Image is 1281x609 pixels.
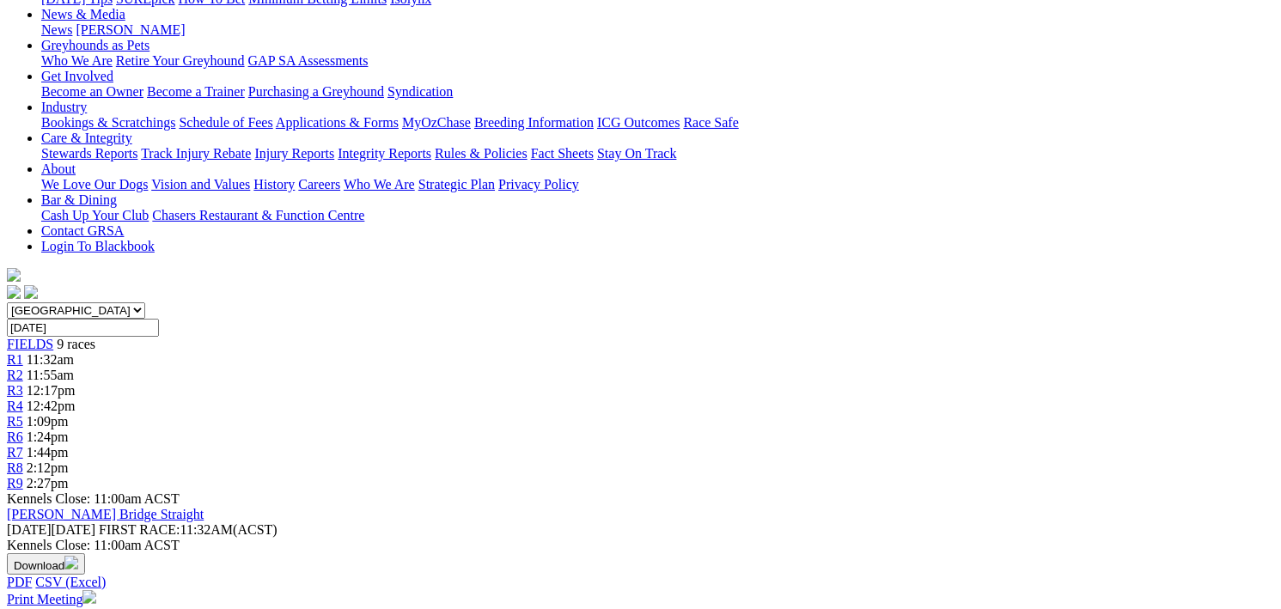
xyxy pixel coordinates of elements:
[254,146,334,161] a: Injury Reports
[298,177,340,192] a: Careers
[41,7,125,21] a: News & Media
[24,285,38,299] img: twitter.svg
[474,115,594,130] a: Breeding Information
[7,592,96,606] a: Print Meeting
[35,575,106,589] a: CSV (Excel)
[7,352,23,367] a: R1
[597,146,676,161] a: Stay On Track
[7,476,23,490] a: R9
[141,146,251,161] a: Track Injury Rebate
[7,538,1274,553] div: Kennels Close: 11:00am ACST
[498,177,579,192] a: Privacy Policy
[152,208,364,222] a: Chasers Restaurant & Function Centre
[82,590,96,604] img: printer.svg
[7,445,23,460] a: R7
[41,208,149,222] a: Cash Up Your Club
[41,22,72,37] a: News
[248,53,369,68] a: GAP SA Assessments
[7,507,204,521] a: [PERSON_NAME] Bridge Straight
[41,84,1274,100] div: Get Involved
[41,69,113,83] a: Get Involved
[41,223,124,238] a: Contact GRSA
[41,161,76,176] a: About
[76,22,185,37] a: [PERSON_NAME]
[27,383,76,398] span: 12:17pm
[41,239,155,253] a: Login To Blackbook
[41,146,137,161] a: Stewards Reports
[41,84,143,99] a: Become an Owner
[7,491,180,506] span: Kennels Close: 11:00am ACST
[7,414,23,429] a: R5
[116,53,245,68] a: Retire Your Greyhound
[7,383,23,398] a: R3
[179,115,272,130] a: Schedule of Fees
[418,177,495,192] a: Strategic Plan
[27,399,76,413] span: 12:42pm
[7,319,159,337] input: Select date
[344,177,415,192] a: Who We Are
[64,556,78,569] img: download.svg
[402,115,471,130] a: MyOzChase
[7,460,23,475] a: R8
[41,115,175,130] a: Bookings & Scratchings
[7,553,85,575] button: Download
[7,285,21,299] img: facebook.svg
[41,53,1274,69] div: Greyhounds as Pets
[7,337,53,351] a: FIELDS
[41,22,1274,38] div: News & Media
[41,38,149,52] a: Greyhounds as Pets
[27,445,69,460] span: 1:44pm
[7,575,1274,590] div: Download
[41,100,87,114] a: Industry
[7,268,21,282] img: logo-grsa-white.png
[7,429,23,444] a: R6
[27,368,74,382] span: 11:55am
[41,131,132,145] a: Care & Integrity
[338,146,431,161] a: Integrity Reports
[7,368,23,382] a: R2
[99,522,278,537] span: 11:32AM(ACST)
[27,414,69,429] span: 1:09pm
[41,177,148,192] a: We Love Our Dogs
[27,429,69,444] span: 1:24pm
[27,476,69,490] span: 2:27pm
[248,84,384,99] a: Purchasing a Greyhound
[57,337,95,351] span: 9 races
[7,575,32,589] a: PDF
[41,192,117,207] a: Bar & Dining
[41,53,113,68] a: Who We Are
[531,146,594,161] a: Fact Sheets
[387,84,453,99] a: Syndication
[27,460,69,475] span: 2:12pm
[27,352,74,367] span: 11:32am
[597,115,680,130] a: ICG Outcomes
[7,522,52,537] span: [DATE]
[41,146,1274,161] div: Care & Integrity
[435,146,528,161] a: Rules & Policies
[147,84,245,99] a: Become a Trainer
[99,522,180,537] span: FIRST RACE:
[41,115,1274,131] div: Industry
[683,115,738,130] a: Race Safe
[151,177,250,192] a: Vision and Values
[276,115,399,130] a: Applications & Forms
[7,522,95,537] span: [DATE]
[41,177,1274,192] div: About
[7,399,23,413] a: R4
[253,177,295,192] a: History
[41,208,1274,223] div: Bar & Dining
